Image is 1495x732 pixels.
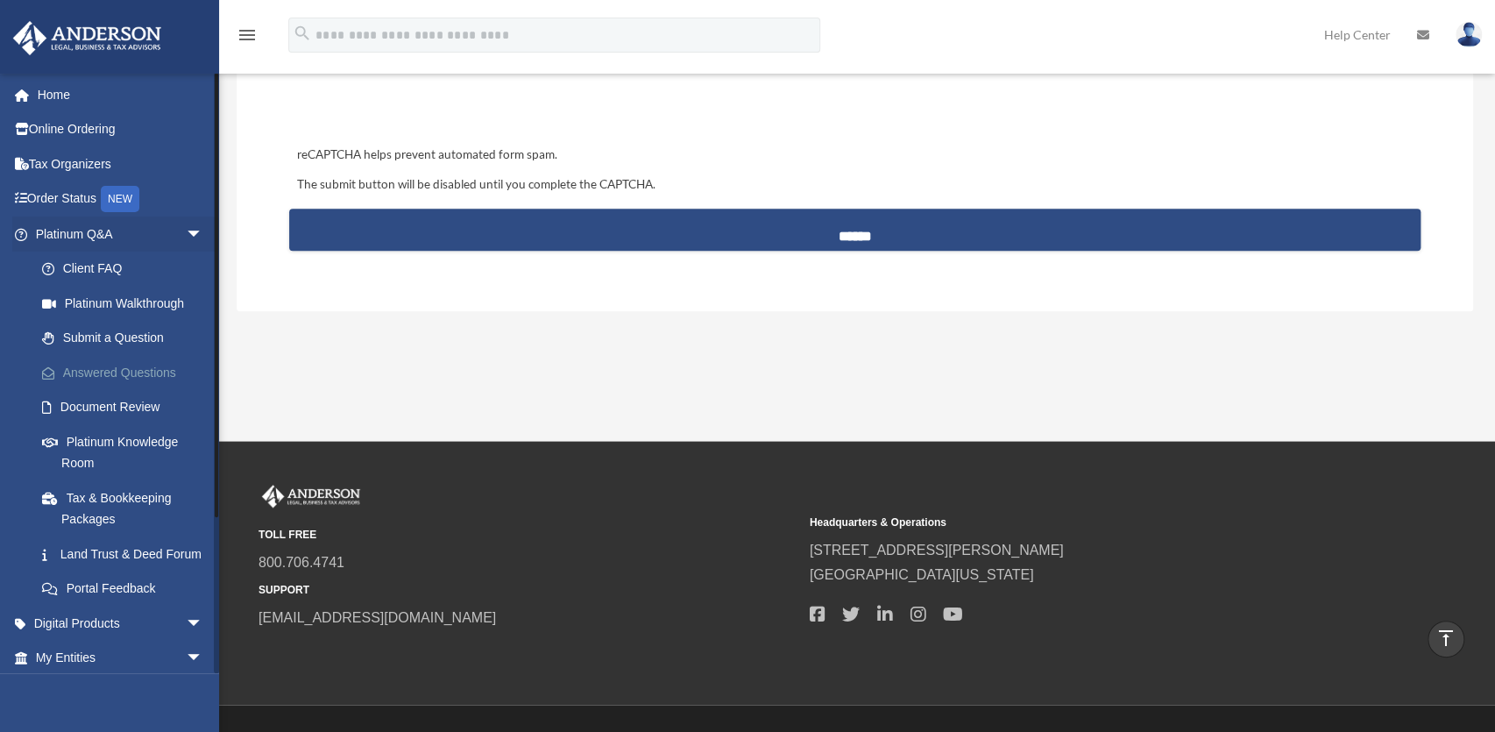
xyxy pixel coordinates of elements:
[1428,621,1464,657] a: vertical_align_top
[25,321,221,356] a: Submit a Question
[186,606,221,642] span: arrow_drop_down
[25,572,230,607] a: Portal Feedback
[259,610,496,625] a: [EMAIL_ADDRESS][DOMAIN_NAME]
[25,252,230,287] a: Client FAQ
[25,424,230,480] a: Platinum Knowledge Room
[12,181,230,217] a: Order StatusNEW
[1435,628,1456,649] i: vertical_align_top
[25,390,230,425] a: Document Review
[810,543,1064,558] a: [STREET_ADDRESS][PERSON_NAME]
[291,40,557,109] iframe: reCAPTCHA
[101,186,139,212] div: NEW
[12,146,230,181] a: Tax Organizers
[12,606,230,641] a: Digital Productsarrow_drop_down
[259,526,797,544] small: TOLL FREE
[12,112,230,147] a: Online Ordering
[12,641,230,676] a: My Entitiesarrow_drop_down
[186,217,221,252] span: arrow_drop_down
[12,217,230,252] a: Platinum Q&Aarrow_drop_down
[237,25,258,46] i: menu
[8,21,167,55] img: Anderson Advisors Platinum Portal
[237,31,258,46] a: menu
[25,537,230,572] a: Land Trust & Deed Forum
[25,480,230,537] a: Tax & Bookkeeping Packages
[25,355,230,390] a: Answered Questions
[259,581,797,600] small: SUPPORT
[293,24,312,43] i: search
[289,174,1420,195] div: The submit button will be disabled until you complete the CAPTCHA.
[25,286,230,321] a: Platinum Walkthrough
[289,145,1420,166] div: reCAPTCHA helps prevent automated form spam.
[810,567,1034,582] a: [GEOGRAPHIC_DATA][US_STATE]
[810,514,1349,532] small: Headquarters & Operations
[1456,22,1482,47] img: User Pic
[12,77,230,112] a: Home
[259,555,344,570] a: 800.706.4741
[259,485,364,508] img: Anderson Advisors Platinum Portal
[186,641,221,677] span: arrow_drop_down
